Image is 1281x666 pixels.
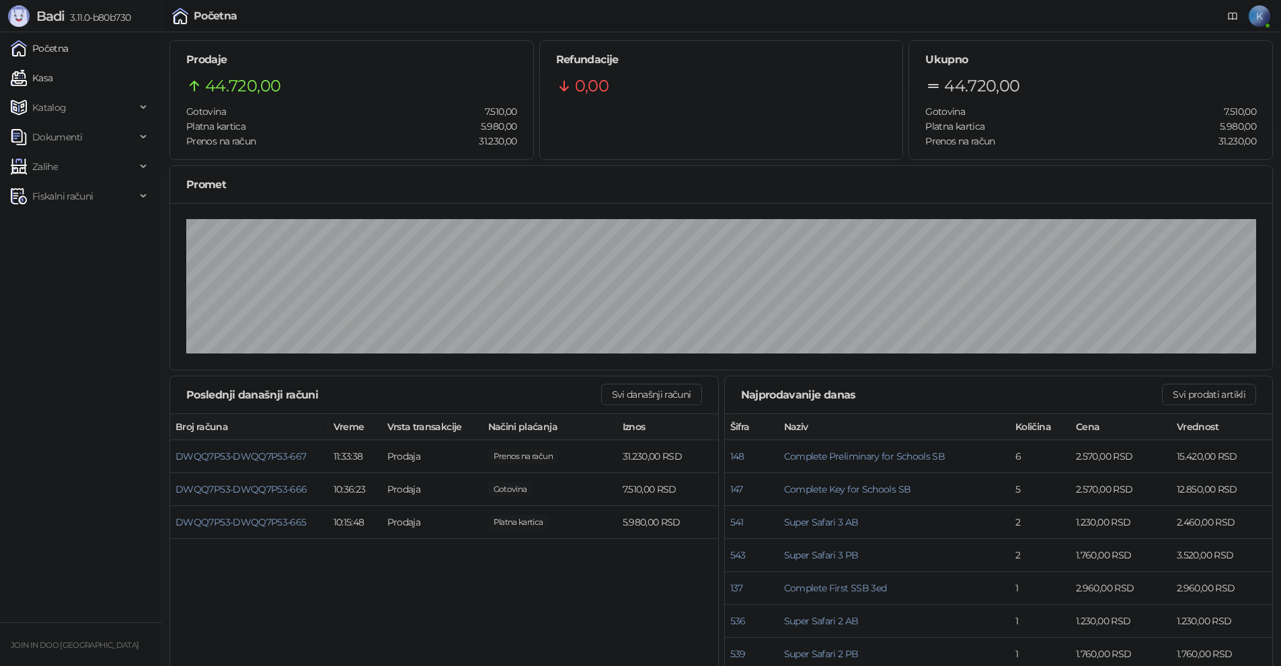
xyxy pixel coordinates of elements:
[176,516,307,528] button: DWQQ7P53-DWQQ7P53-665
[730,582,743,594] button: 137
[32,183,93,210] span: Fiskalni računi
[784,483,911,495] button: Complete Key for Schools SB
[1171,572,1272,605] td: 2.960,00 RSD
[730,648,746,660] button: 539
[36,8,65,24] span: Badi
[1071,539,1171,572] td: 1.760,00 RSD
[32,153,58,180] span: Zalihe
[730,450,744,462] button: 148
[475,104,517,119] span: 7.510,00
[779,414,1011,440] th: Naziv
[925,106,965,118] span: Gotovina
[730,549,746,561] button: 543
[186,135,256,147] span: Prenos na račun
[1010,539,1071,572] td: 2
[784,516,859,528] button: Super Safari 3 AB
[1249,5,1270,27] span: K
[730,516,744,528] button: 541
[944,73,1019,99] span: 44.720,00
[469,134,516,149] span: 31.230,00
[186,52,517,68] h5: Prodaje
[617,440,718,473] td: 31.230,00 RSD
[1010,572,1071,605] td: 1
[32,94,67,121] span: Katalog
[1171,605,1272,638] td: 1.230,00 RSD
[784,615,859,627] button: Super Safari 2 AB
[176,450,307,462] span: DWQQ7P53-DWQQ7P53-667
[1071,506,1171,539] td: 1.230,00 RSD
[328,440,382,473] td: 11:33:38
[1222,5,1243,27] a: Dokumentacija
[1010,414,1071,440] th: Količina
[1071,572,1171,605] td: 2.960,00 RSD
[575,73,609,99] span: 0,00
[1171,539,1272,572] td: 3.520,00 RSD
[170,414,328,440] th: Broj računa
[488,482,533,497] span: 8.020,00
[11,65,52,91] a: Kasa
[1071,440,1171,473] td: 2.570,00 RSD
[784,648,859,660] button: Super Safari 2 PB
[556,52,887,68] h5: Refundacije
[382,506,483,539] td: Prodaja
[784,582,887,594] button: Complete First SSB 3ed
[1171,414,1272,440] th: Vrednost
[186,106,226,118] span: Gotovina
[730,615,746,627] button: 536
[1171,440,1272,473] td: 15.420,00 RSD
[617,473,718,506] td: 7.510,00 RSD
[784,549,859,561] button: Super Safari 3 PB
[328,414,382,440] th: Vreme
[741,386,1163,403] div: Najprodavanije danas
[1010,473,1071,506] td: 5
[488,449,558,464] span: 31.230,00
[617,506,718,539] td: 5.980,00 RSD
[205,73,280,99] span: 44.720,00
[1071,473,1171,506] td: 2.570,00 RSD
[1210,119,1256,134] span: 5.980,00
[382,473,483,506] td: Prodaja
[925,135,995,147] span: Prenos na račun
[176,483,307,495] button: DWQQ7P53-DWQQ7P53-666
[601,384,702,405] button: Svi današnji računi
[186,176,1256,193] div: Promet
[382,440,483,473] td: Prodaja
[1010,605,1071,638] td: 1
[186,386,601,403] div: Poslednji današnji računi
[488,515,549,530] span: 5.980,00
[11,640,139,650] small: JOIN IN DOO [GEOGRAPHIC_DATA]
[186,120,245,132] span: Platna kartica
[725,414,779,440] th: Šifra
[382,414,483,440] th: Vrsta transakcije
[1010,506,1071,539] td: 2
[11,35,69,62] a: Početna
[328,506,382,539] td: 10:15:48
[1162,384,1256,405] button: Svi prodati artikli
[8,5,30,27] img: Logo
[1171,506,1272,539] td: 2.460,00 RSD
[1071,414,1171,440] th: Cena
[1209,134,1256,149] span: 31.230,00
[617,414,718,440] th: Iznos
[1214,104,1256,119] span: 7.510,00
[1071,605,1171,638] td: 1.230,00 RSD
[32,124,82,151] span: Dokumenti
[194,11,237,22] div: Početna
[784,450,945,462] button: Complete Preliminary for Schools SB
[925,52,1256,68] h5: Ukupno
[1010,440,1071,473] td: 6
[471,119,517,134] span: 5.980,00
[1171,473,1272,506] td: 12.850,00 RSD
[328,473,382,506] td: 10:36:23
[483,414,617,440] th: Načini plaćanja
[730,483,743,495] button: 147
